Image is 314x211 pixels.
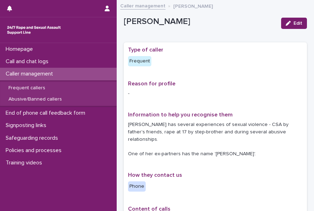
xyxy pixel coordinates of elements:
[281,18,307,29] button: Edit
[3,147,67,154] p: Policies and processes
[124,17,275,27] p: [PERSON_NAME]
[3,58,54,65] p: Call and chat logs
[128,181,146,192] div: Phone
[128,47,163,53] span: Type of caller
[128,121,303,158] p: [PERSON_NAME] has several experiences of sexual violence - CSA by father's friends, rape at 17 by...
[120,1,165,10] a: Caller management
[128,112,233,117] span: Information to help you recognise them
[3,85,51,91] p: Frequent callers
[3,122,52,129] p: Signposting links
[128,56,151,66] div: Frequent
[293,21,302,26] span: Edit
[128,81,175,86] span: Reason for profile
[6,23,62,37] img: rhQMoQhaT3yELyF149Cw
[3,96,68,102] p: Abusive/Banned callers
[173,2,213,10] p: [PERSON_NAME]
[3,110,91,116] p: End of phone call feedback form
[3,46,39,53] p: Homepage
[3,159,48,166] p: Training videos
[128,90,303,97] p: -
[128,172,182,178] span: How they contact us
[3,71,59,77] p: Caller management
[3,135,64,141] p: Safeguarding records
